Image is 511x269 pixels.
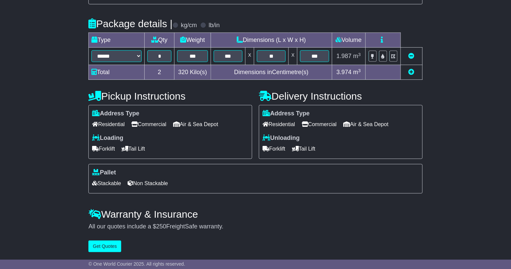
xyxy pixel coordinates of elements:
[209,22,220,29] label: lb/in
[181,22,197,29] label: kg/cm
[145,33,174,48] td: Qty
[88,18,172,29] h4: Package details |
[289,48,297,65] td: x
[178,69,188,75] span: 320
[131,119,166,129] span: Commercial
[263,110,310,117] label: Address Type
[89,33,145,48] td: Type
[145,65,174,80] td: 2
[92,144,115,154] span: Forklift
[88,223,422,230] div: All our quotes include a $ FreightSafe warranty.
[292,144,315,154] span: Tail Lift
[332,33,365,48] td: Volume
[302,119,337,129] span: Commercial
[156,223,166,230] span: 250
[92,169,116,176] label: Pallet
[343,119,388,129] span: Air & Sea Depot
[263,134,300,142] label: Unloading
[211,65,332,80] td: Dimensions in Centimetre(s)
[88,261,185,267] span: © One World Courier 2025. All rights reserved.
[337,69,352,75] span: 3.974
[409,53,415,59] a: Remove this item
[92,178,121,189] span: Stackable
[174,33,211,48] td: Weight
[88,240,121,252] button: Get Quotes
[128,178,168,189] span: Non Stackable
[358,52,361,57] sup: 3
[353,69,361,75] span: m
[173,119,218,129] span: Air & Sea Depot
[245,48,254,65] td: x
[211,33,332,48] td: Dimensions (L x W x H)
[358,68,361,73] sup: 3
[259,91,423,102] h4: Delivery Instructions
[263,119,295,129] span: Residential
[92,134,123,142] label: Loading
[174,65,211,80] td: Kilo(s)
[89,65,145,80] td: Total
[409,69,415,75] a: Add new item
[92,110,139,117] label: Address Type
[263,144,285,154] span: Forklift
[353,53,361,59] span: m
[337,53,352,59] span: 1.987
[88,209,422,220] h4: Warranty & Insurance
[88,91,252,102] h4: Pickup Instructions
[92,119,125,129] span: Residential
[122,144,145,154] span: Tail Lift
